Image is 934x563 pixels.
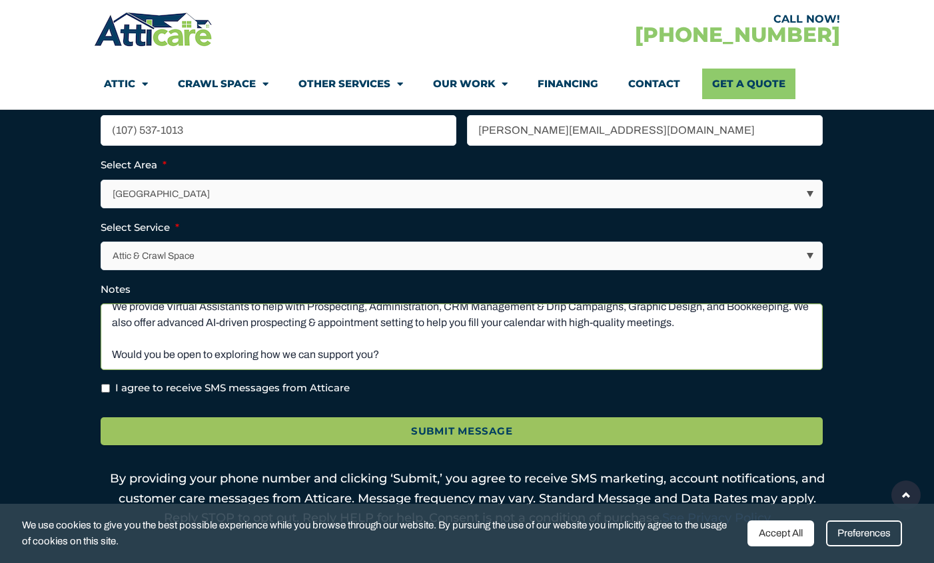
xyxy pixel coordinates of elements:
a: Attic [104,69,148,99]
label: Notes [101,283,131,296]
p: By providing your phone number and clicking ‘Submit,’ you agree to receive SMS marketing, account... [101,469,833,528]
nav: Menu [104,69,830,99]
div: CALL NOW! [467,14,840,25]
a: Crawl Space [178,69,268,99]
a: Contact [628,69,680,99]
span: We use cookies to give you the best possible experience while you browse through our website. By ... [22,517,737,550]
a: Financing [538,69,598,99]
input: Submit Message [101,417,823,446]
label: I agree to receive SMS messages from Atticare [115,381,350,396]
label: Select Area [101,158,167,172]
label: Select Service [101,221,179,234]
div: Preferences [826,520,902,546]
a: Other Services [298,69,403,99]
a: Get A Quote [702,69,795,99]
div: Accept All [747,520,814,546]
a: Our Work [433,69,508,99]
